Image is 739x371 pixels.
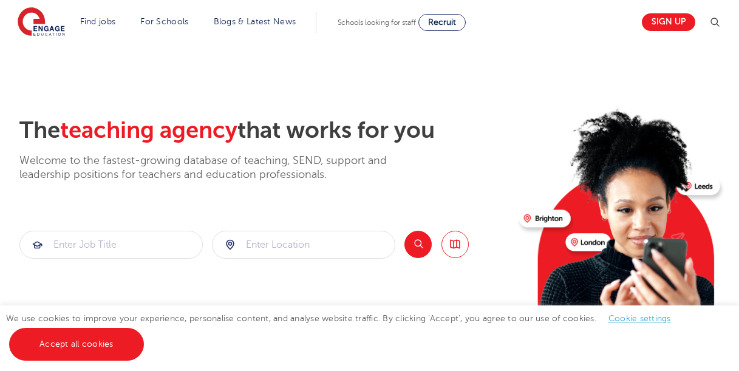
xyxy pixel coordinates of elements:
a: Recruit [418,14,466,31]
img: Engage Education [18,7,65,38]
span: Schools looking for staff [338,18,416,27]
button: Search [404,231,432,258]
p: Welcome to the fastest-growing database of teaching, SEND, support and leadership positions for t... [19,154,420,182]
span: We use cookies to improve your experience, personalise content, and analyse website traffic. By c... [6,314,683,349]
span: Recruit [428,18,456,27]
a: Cookie settings [608,314,671,323]
input: Submit [213,231,395,258]
a: For Schools [140,17,188,26]
a: Sign up [642,13,695,31]
input: Submit [20,231,202,258]
div: Submit [212,231,395,259]
a: Accept all cookies [9,328,144,361]
a: Blogs & Latest News [214,17,296,26]
span: teaching agency [60,117,237,143]
div: Submit [19,231,203,259]
a: Find jobs [80,17,116,26]
h2: The that works for you [19,117,509,145]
